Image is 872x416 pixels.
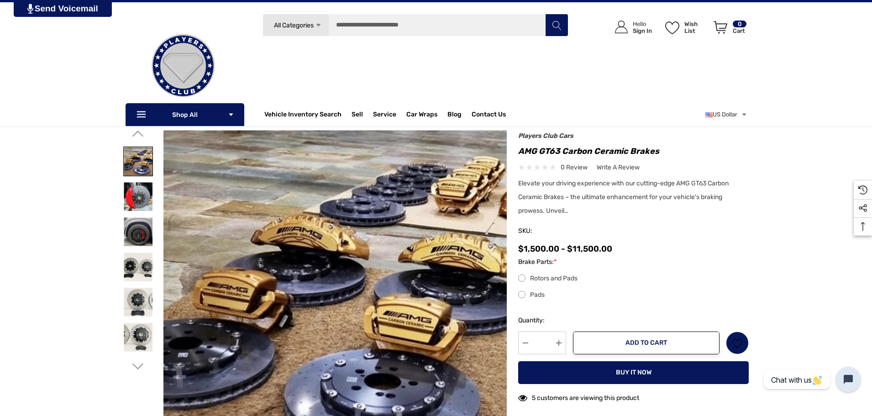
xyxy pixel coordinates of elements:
svg: Recently Viewed [858,185,867,195]
img: PjwhLS0gR2VuZXJhdG9yOiBHcmF2aXQuaW8gLS0+PHN2ZyB4bWxucz0iaHR0cDovL3d3dy53My5vcmcvMjAwMC9zdmciIHhtb... [27,4,33,14]
svg: Go to slide 3 of 3 [132,361,144,372]
svg: Icon Line [136,110,149,120]
svg: Wish List [732,338,743,348]
span: Sell [352,111,363,121]
span: Car Wraps [406,111,437,121]
svg: Review Your Cart [714,21,727,34]
a: Write a Review [597,162,640,173]
label: Quantity: [518,315,566,326]
a: Players Club Cars [518,132,573,140]
a: USD [705,105,747,124]
img: AMG GT63 Carbon Ceramic Brakes [124,323,152,352]
img: AMG GT63 Carbon Ceramic Brakes [124,288,152,316]
svg: Icon User Account [615,21,628,33]
span: All Categories [273,21,313,29]
img: AMG GT63 Carbon Ceramic Brakes [124,217,152,246]
img: AMG GT63 Carbon Ceramic Brakes [124,147,152,176]
div: 5 customers are viewing this product [518,390,639,404]
p: Sign In [633,27,652,34]
svg: Go to slide 1 of 3 [132,128,144,139]
button: Buy it now [518,361,749,384]
label: Brake Parts: [518,257,749,268]
svg: Top [854,222,872,231]
a: Vehicle Inventory Search [264,111,341,121]
a: Service [373,111,396,121]
span: SKU: [518,225,564,237]
span: Write a Review [597,163,640,172]
label: Pads [518,290,749,300]
a: Wish List Wish List [661,11,709,43]
a: Car Wraps [406,105,447,124]
a: Blog [447,111,462,121]
p: 0 [733,21,746,27]
p: Shop All [126,103,244,126]
span: 0 review [561,162,588,173]
a: Sell [352,105,373,124]
label: Rotors and Pads [518,273,749,284]
img: AMG GT63 Carbon Ceramic Brakes [124,182,152,211]
svg: Wish List [665,21,679,34]
svg: Icon Arrow Down [315,22,322,29]
img: Players Club | Cars For Sale [137,20,229,111]
a: Contact Us [472,111,506,121]
span: Elevate your driving experience with our cutting-edge AMG GT63 Carbon Ceramic Brakes – the ultima... [518,179,729,215]
a: All Categories Icon Arrow Down Icon Arrow Up [263,14,329,37]
p: Hello [633,21,652,27]
a: Sign in [604,11,657,43]
svg: Icon Arrow Down [228,111,234,118]
h1: AMG GT63 Carbon Ceramic Brakes [518,144,749,158]
p: Wish List [684,21,709,34]
img: AMG GT63 Carbon Ceramic Brakes [124,253,152,281]
a: Wish List [726,332,749,354]
button: Search [545,14,568,37]
svg: Social Media [858,204,867,213]
p: Cart [733,27,746,34]
span: $1,500.00 - $11,500.00 [518,244,612,254]
a: Cart with 0 items [709,11,747,47]
button: Add to Cart [573,332,720,354]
